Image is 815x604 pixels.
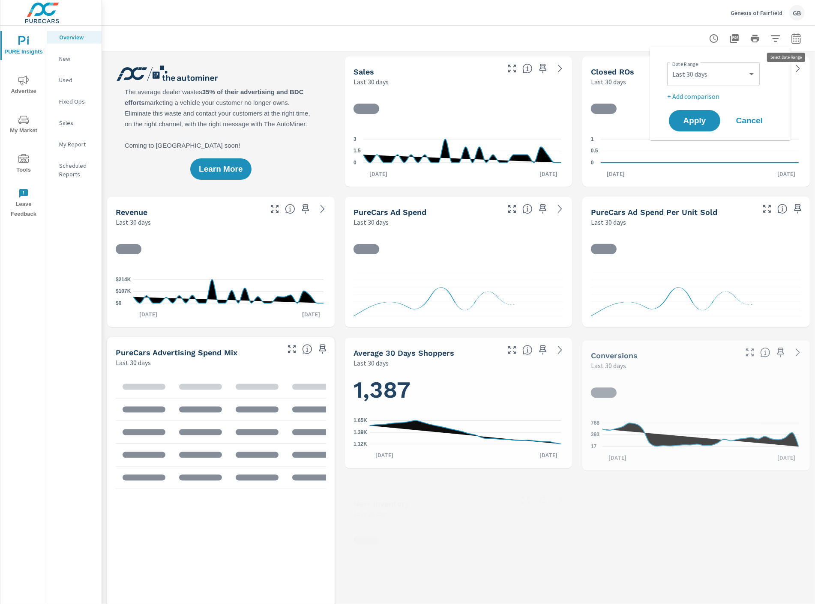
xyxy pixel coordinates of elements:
[302,344,312,354] span: This table looks at how you compare to the amount of budget you spend per channel as opposed to y...
[116,289,131,295] text: $107K
[591,67,634,76] h5: Closed ROs
[363,170,393,178] p: [DATE]
[133,310,163,318] p: [DATE]
[591,136,594,142] text: 1
[296,310,326,318] p: [DATE]
[505,343,519,357] button: Make Fullscreen
[268,202,282,216] button: Make Fullscreen
[59,54,95,63] p: New
[47,74,102,86] div: Used
[533,170,563,178] p: [DATE]
[724,110,775,131] button: Cancel
[354,160,357,166] text: 0
[354,441,367,447] text: 1.12K
[746,30,764,47] button: Print Report
[116,300,122,306] text: $0
[777,204,788,214] span: Average cost of advertising per each vehicle sold at the dealer over the selected date range. The...
[731,9,782,17] p: Genesis of Fairfield
[771,170,801,178] p: [DATE]
[591,443,597,449] text: 17
[771,453,801,462] p: [DATE]
[316,202,330,216] a: See more details in report
[316,342,330,356] span: Save this to your personalized report
[591,351,638,360] h5: Conversions
[47,116,102,129] div: Sales
[553,343,567,357] a: See more details in report
[59,33,95,42] p: Overview
[774,345,788,359] span: Save this to your personalized report
[536,62,550,75] span: Save this to your personalized report
[199,165,243,173] span: Learn More
[591,420,599,426] text: 768
[116,277,131,283] text: $214K
[522,63,533,74] span: Number of vehicles sold by the dealership over the selected date range. [Source: This data is sou...
[116,217,151,227] p: Last 30 days
[354,509,389,519] p: Last 30 days
[791,62,805,75] a: See more details in report
[791,345,805,359] a: See more details in report
[47,95,102,108] div: Fixed Ops
[519,494,533,507] button: Make Fullscreen
[536,202,550,216] span: Save this to your personalized report
[354,136,357,142] text: 3
[3,154,44,175] span: Tools
[47,52,102,65] div: New
[354,67,374,76] h5: Sales
[732,117,767,125] span: Cancel
[677,117,712,125] span: Apply
[505,62,519,75] button: Make Fullscreen
[505,202,519,216] button: Make Fullscreen
[354,77,389,87] p: Last 30 days
[354,217,389,227] p: Last 30 days
[791,202,805,216] span: Save this to your personalized report
[533,451,563,460] p: [DATE]
[591,148,598,154] text: 0.5
[354,358,389,369] p: Last 30 days
[369,451,399,460] p: [DATE]
[591,208,717,217] h5: PureCars Ad Spend Per Unit Sold
[743,345,757,359] button: Make Fullscreen
[3,188,44,219] span: Leave Feedback
[591,360,626,371] p: Last 30 days
[285,342,299,356] button: Make Fullscreen
[536,343,550,357] span: Save this to your personalized report
[3,115,44,136] span: My Market
[536,494,550,507] span: Save this to your personalized report
[0,26,47,223] div: nav menu
[591,77,626,87] p: Last 30 days
[47,138,102,151] div: My Report
[59,119,95,127] p: Sales
[522,345,533,355] span: A rolling 30 day total of daily Shoppers on the dealership website, averaged over the selected da...
[553,494,567,507] a: See more details in report
[354,208,426,217] h5: PureCars Ad Spend
[354,418,367,424] text: 1.65K
[760,202,774,216] button: Make Fullscreen
[59,161,95,179] p: Scheduled Reports
[59,140,95,149] p: My Report
[760,347,770,357] span: The number of dealer-specified goals completed by a visitor. [Source: This data is provided by th...
[59,97,95,106] p: Fixed Ops
[3,36,44,57] span: PURE Insights
[591,160,594,166] text: 0
[190,158,251,180] button: Learn More
[354,148,361,154] text: 1.5
[116,357,151,368] p: Last 30 days
[601,170,631,178] p: [DATE]
[47,31,102,44] div: Overview
[667,91,777,101] p: + Add comparison
[591,217,626,227] p: Last 30 days
[726,30,743,47] button: "Export Report to PDF"
[59,76,95,84] p: Used
[354,375,564,405] h1: 1,387
[47,159,102,181] div: Scheduled Reports
[116,348,237,357] h5: PureCars Advertising Spend Mix
[116,208,147,217] h5: Revenue
[602,453,632,462] p: [DATE]
[767,30,784,47] button: Apply Filters
[789,5,805,21] div: GB
[669,110,720,131] button: Apply
[522,204,533,214] span: Total cost of media for all PureCars channels for the selected dealership group over the selected...
[299,202,312,216] span: Save this to your personalized report
[354,349,454,358] h5: Average 30 Days Shoppers
[591,432,599,438] text: 393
